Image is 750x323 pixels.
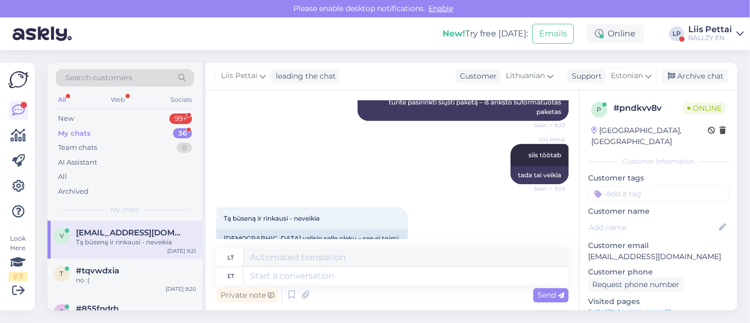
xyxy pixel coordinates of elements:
span: Seen ✓ 9:20 [526,185,565,193]
div: no :( [76,275,196,285]
span: Lithuanian [506,70,545,82]
p: Customer name [588,206,729,217]
div: turite pasirinkti siųsti paketą – iš anksto suformatuotas paketas [358,93,569,121]
span: Seen ✓ 9:20 [526,121,565,129]
p: Visited pages [588,296,729,307]
div: LP [669,26,684,41]
div: [DATE] 9:21 [167,247,196,255]
b: New! [443,28,465,39]
span: siis töötab [528,151,561,159]
input: Add a tag [588,186,729,202]
span: Search customers [65,72,132,83]
div: 1 / 3 [8,272,27,281]
input: Add name [589,222,717,233]
div: AI Assistant [58,157,97,168]
div: My chats [58,128,91,139]
div: Online [586,24,644,43]
div: 99+ [169,113,192,124]
img: Askly Logo [8,71,28,88]
span: Tą būseną ir rinkausi - neveikia [224,214,320,222]
div: All [58,172,67,182]
span: Estonian [611,70,643,82]
a: Liis PettaiBALLZY EN [688,25,744,42]
div: Customer information [588,157,729,166]
span: v [60,232,64,240]
button: Emails [532,24,574,44]
div: Tą būseną ir rinkausi - neveikia [76,237,196,247]
span: Liis Pettai [526,136,565,144]
div: 0 [177,142,192,153]
div: [DATE] 9:20 [166,285,196,293]
div: 36 [173,128,192,139]
a: [URL][DOMAIN_NAME] [588,308,671,317]
div: Web [109,93,128,107]
div: Archive chat [661,69,728,83]
p: Customer phone [588,267,729,278]
div: Support [568,71,602,82]
div: All [56,93,68,107]
p: Customer email [588,240,729,251]
div: lt [228,249,234,267]
div: BALLZY EN [688,34,732,42]
div: Customer [456,71,497,82]
span: Enable [426,4,457,13]
span: t [60,270,64,278]
div: [DEMOGRAPHIC_DATA] valisin selle oleku – see ei toimi. [216,230,408,248]
div: Request phone number [588,278,684,292]
div: tada tai veikia [511,166,569,184]
span: My chats [111,205,139,214]
div: [GEOGRAPHIC_DATA], [GEOGRAPHIC_DATA] [591,125,708,147]
div: Liis Pettai [688,25,732,34]
div: Look Here [8,234,27,281]
span: p [597,106,602,113]
span: Liis Pettai [221,70,257,82]
span: #tqvwdxia [76,266,119,275]
span: Online [683,102,726,114]
div: Private note [216,288,278,302]
div: Socials [168,93,194,107]
span: viktorja.vs@gmail.com [76,228,186,237]
div: leading the chat [272,71,336,82]
div: # pndkvv8v [613,102,683,115]
p: [EMAIL_ADDRESS][DOMAIN_NAME] [588,251,729,262]
span: #855fndrh [76,304,119,313]
div: New [58,113,74,124]
div: et [227,267,234,285]
p: Customer tags [588,173,729,184]
div: Team chats [58,142,97,153]
span: 8 [60,308,64,316]
div: Archived [58,186,89,197]
span: Send [537,290,564,300]
div: Try free [DATE]: [443,27,528,40]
